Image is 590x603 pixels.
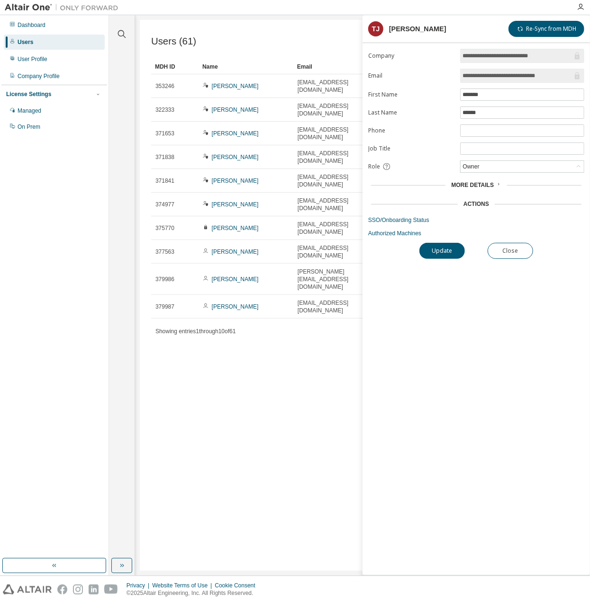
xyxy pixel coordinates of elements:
[212,248,259,255] a: [PERSON_NAME]
[212,201,259,208] a: [PERSON_NAME]
[389,25,446,33] div: [PERSON_NAME]
[212,83,259,89] a: [PERSON_NAME]
[155,248,174,256] span: 377563
[18,123,40,131] div: On Prem
[368,52,454,60] label: Company
[155,153,174,161] span: 371838
[155,82,174,90] span: 353246
[298,268,382,291] span: [PERSON_NAME][EMAIL_ADDRESS][DOMAIN_NAME]
[5,3,123,12] img: Altair One
[368,91,454,98] label: First Name
[212,177,259,184] a: [PERSON_NAME]
[151,36,196,47] span: Users (61)
[212,154,259,160] a: [PERSON_NAME]
[155,106,174,114] span: 322333
[127,582,152,589] div: Privacy
[155,59,195,74] div: MDH ID
[104,585,118,594] img: youtube.svg
[127,589,261,597] p: © 2025 Altair Engineering, Inc. All Rights Reserved.
[298,150,382,165] span: [EMAIL_ADDRESS][DOMAIN_NAME]
[152,582,215,589] div: Website Terms of Use
[202,59,290,74] div: Name
[463,200,489,208] div: Actions
[368,127,454,134] label: Phone
[18,55,47,63] div: User Profile
[298,221,382,236] span: [EMAIL_ADDRESS][DOMAIN_NAME]
[57,585,67,594] img: facebook.svg
[155,130,174,137] span: 371653
[212,225,259,231] a: [PERSON_NAME]
[73,585,83,594] img: instagram.svg
[155,177,174,185] span: 371841
[18,21,45,29] div: Dashboard
[368,72,454,80] label: Email
[18,107,41,115] div: Managed
[297,59,382,74] div: Email
[18,38,33,46] div: Users
[155,201,174,208] span: 374977
[368,21,383,36] div: TJ
[461,161,481,172] div: Owner
[6,90,51,98] div: License Settings
[298,126,382,141] span: [EMAIL_ADDRESS][DOMAIN_NAME]
[419,243,465,259] button: Update
[215,582,261,589] div: Cookie Consent
[212,303,259,310] a: [PERSON_NAME]
[488,243,533,259] button: Close
[298,102,382,117] span: [EMAIL_ADDRESS][DOMAIN_NAME]
[368,109,454,116] label: Last Name
[212,106,259,113] a: [PERSON_NAME]
[155,328,236,335] span: Showing entries 1 through 10 of 61
[461,161,584,172] div: Owner
[298,197,382,212] span: [EMAIL_ADDRESS][DOMAIN_NAME]
[212,130,259,137] a: [PERSON_NAME]
[298,173,382,188] span: [EMAIL_ADDRESS][DOMAIN_NAME]
[298,79,382,94] span: [EMAIL_ADDRESS][DOMAIN_NAME]
[368,145,454,152] label: Job Title
[155,303,174,310] span: 379987
[155,275,174,283] span: 379986
[3,585,52,594] img: altair_logo.svg
[155,224,174,232] span: 375770
[298,244,382,259] span: [EMAIL_ADDRESS][DOMAIN_NAME]
[368,230,584,237] a: Authorized Machines
[18,72,60,80] div: Company Profile
[212,276,259,283] a: [PERSON_NAME]
[368,216,584,224] a: SSO/Onboarding Status
[451,182,494,188] span: More Details
[298,299,382,314] span: [EMAIL_ADDRESS][DOMAIN_NAME]
[89,585,99,594] img: linkedin.svg
[368,163,380,170] span: Role
[508,21,584,37] button: Re-Sync from MDH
